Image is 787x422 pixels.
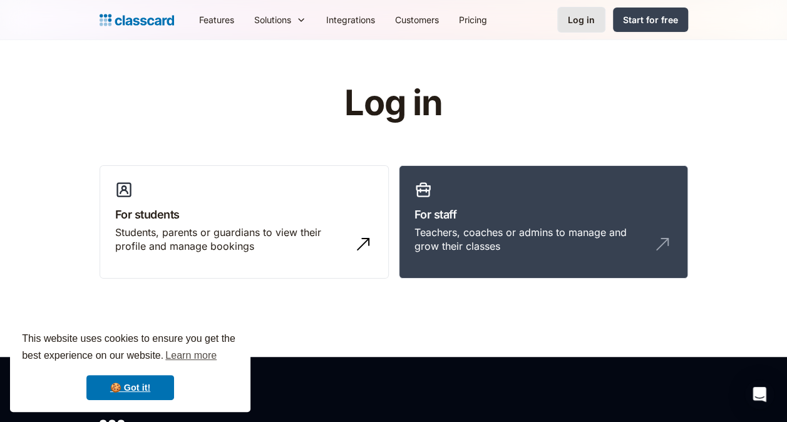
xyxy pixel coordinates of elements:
a: For studentsStudents, parents or guardians to view their profile and manage bookings [100,165,389,279]
h3: For students [115,206,373,223]
div: Solutions [254,13,291,26]
div: Solutions [244,6,316,34]
a: Features [189,6,244,34]
a: home [100,11,174,29]
a: For staffTeachers, coaches or admins to manage and grow their classes [399,165,688,279]
a: learn more about cookies [163,346,219,365]
h1: Log in [195,84,592,123]
span: This website uses cookies to ensure you get the best experience on our website. [22,331,239,365]
a: Pricing [449,6,497,34]
a: Integrations [316,6,385,34]
div: Students, parents or guardians to view their profile and manage bookings [115,225,348,254]
a: Customers [385,6,449,34]
a: Start for free [613,8,688,32]
h3: For staff [414,206,672,223]
div: Log in [568,13,595,26]
div: Open Intercom Messenger [744,379,774,409]
a: Log in [557,7,605,33]
div: Start for free [623,13,678,26]
div: Teachers, coaches or admins to manage and grow their classes [414,225,647,254]
div: cookieconsent [10,319,250,412]
a: dismiss cookie message [86,375,174,400]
